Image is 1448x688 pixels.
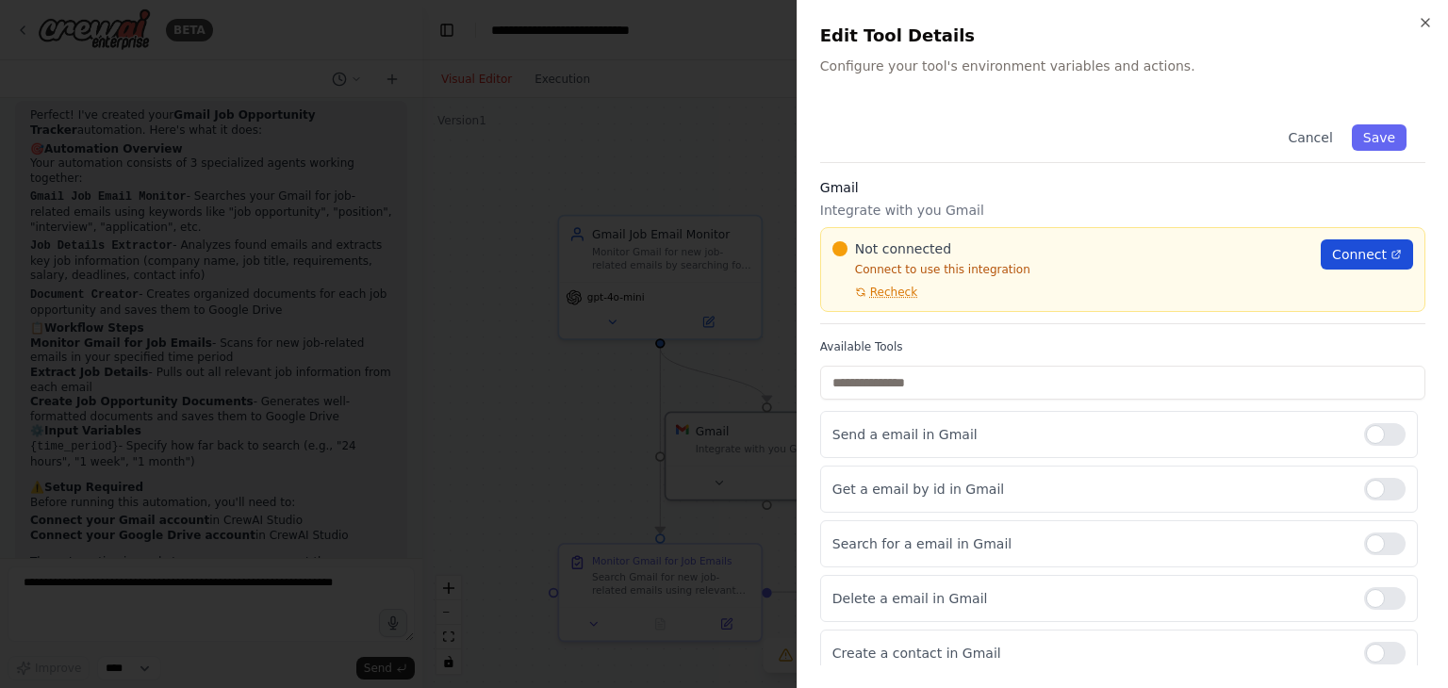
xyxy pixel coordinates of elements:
p: Integrate with you Gmail [820,201,1425,220]
span: Recheck [870,285,917,300]
button: Save [1352,124,1407,151]
p: Connect to use this integration [832,262,1309,277]
button: Recheck [832,285,917,300]
p: Get a email by id in Gmail [832,480,1349,499]
label: Available Tools [820,339,1425,354]
p: Search for a email in Gmail [832,534,1349,553]
h3: Gmail [820,178,1425,197]
button: Cancel [1276,124,1343,151]
a: Connect [1321,239,1413,270]
p: Delete a email in Gmail [832,589,1349,608]
p: Send a email in Gmail [832,425,1349,444]
span: Connect [1332,245,1387,264]
span: Not connected [855,239,951,258]
p: Create a contact in Gmail [832,644,1349,663]
h2: Edit Tool Details [820,23,1425,49]
p: Configure your tool's environment variables and actions. [820,57,1425,75]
